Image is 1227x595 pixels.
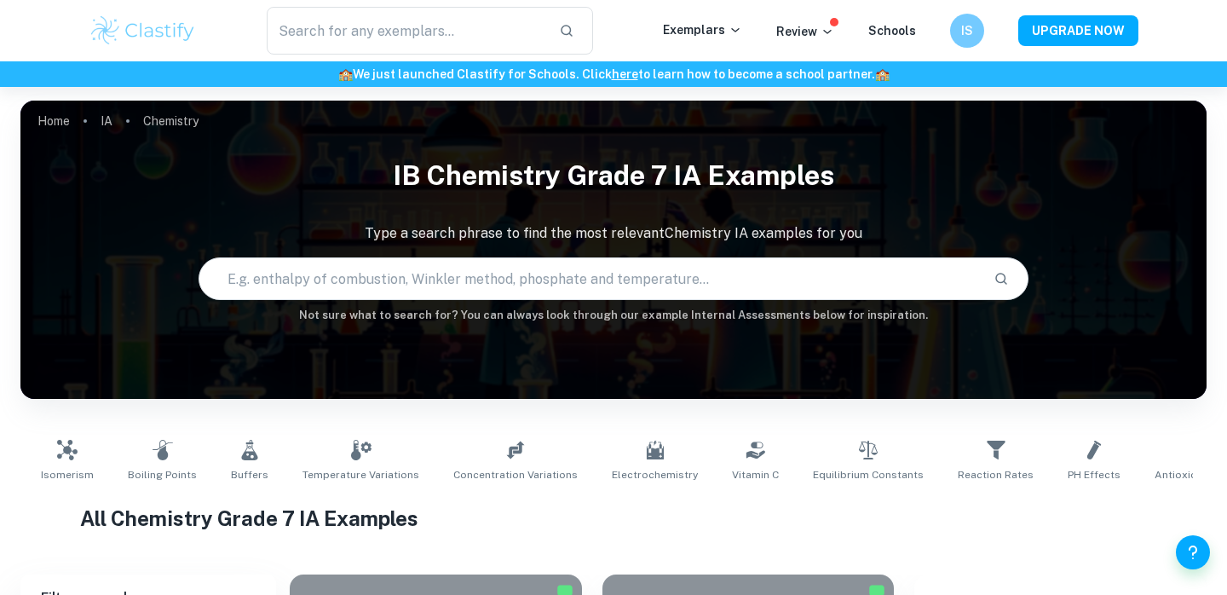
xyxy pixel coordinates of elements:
button: UPGRADE NOW [1018,15,1138,46]
input: Search for any exemplars... [267,7,545,55]
p: Chemistry [143,112,199,130]
span: 🏫 [875,67,890,81]
p: Exemplars [663,20,742,39]
span: 🏫 [338,67,353,81]
span: Electrochemistry [612,467,698,482]
span: Temperature Variations [302,467,419,482]
span: Reaction Rates [958,467,1034,482]
button: Help and Feedback [1176,535,1210,569]
a: Schools [868,24,916,38]
span: Vitamin C [732,467,779,482]
h6: Not sure what to search for? You can always look through our example Internal Assessments below f... [20,307,1207,324]
a: IA [101,109,112,133]
img: Clastify logo [89,14,197,48]
span: Buffers [231,467,268,482]
p: Review [776,22,834,41]
span: Equilibrium Constants [813,467,924,482]
a: here [612,67,638,81]
span: Isomerism [41,467,94,482]
a: Home [37,109,70,133]
button: IS [950,14,984,48]
span: Boiling Points [128,467,197,482]
h6: We just launched Clastify for Schools. Click to learn how to become a school partner. [3,65,1224,84]
h6: IS [958,21,977,40]
input: E.g. enthalpy of combustion, Winkler method, phosphate and temperature... [199,255,980,303]
span: Concentration Variations [453,467,578,482]
h1: All Chemistry Grade 7 IA Examples [80,503,1148,534]
h1: IB Chemistry Grade 7 IA examples [20,148,1207,203]
button: Search [987,264,1016,293]
p: Type a search phrase to find the most relevant Chemistry IA examples for you [20,223,1207,244]
span: pH Effects [1068,467,1120,482]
